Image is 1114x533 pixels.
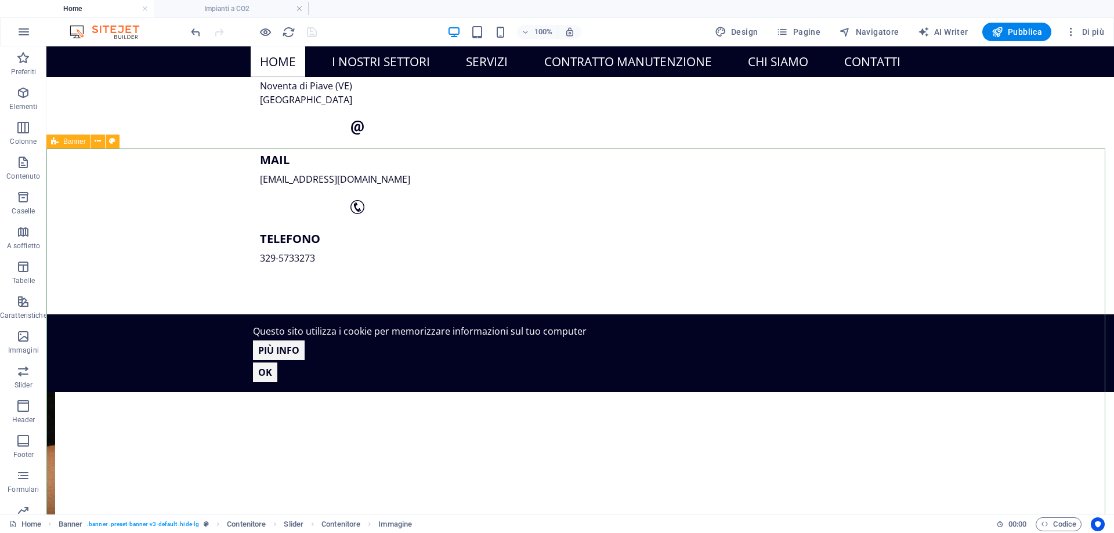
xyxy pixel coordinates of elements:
span: Navigatore [839,26,899,38]
button: AI Writer [913,23,973,41]
h6: Tempo sessione [996,517,1027,531]
button: undo [189,25,202,39]
p: Contenuto [6,172,40,181]
p: Caselle [12,206,35,216]
span: : [1017,520,1018,528]
span: Fai clic per selezionare. Doppio clic per modificare [284,517,303,531]
button: reload [281,25,295,39]
button: Design [710,23,763,41]
span: Pubblica [992,26,1043,38]
img: Editor Logo [67,25,154,39]
span: Pagine [776,26,820,38]
p: Tabelle [12,276,35,285]
i: Ricarica la pagina [282,26,295,39]
button: Clicca qui per lasciare la modalità di anteprima e continuare la modifica [258,25,272,39]
span: Codice [1041,517,1076,531]
button: Pagine [772,23,825,41]
button: Usercentrics [1091,517,1105,531]
p: Preferiti [11,67,36,77]
span: . banner .preset-banner-v3-default .hide-lg [87,517,199,531]
button: Navigatore [834,23,903,41]
button: Di più [1061,23,1109,41]
p: Colonne [10,137,37,146]
p: Formulari [8,485,39,494]
button: Codice [1036,517,1082,531]
p: A soffietto [7,241,40,251]
span: AI Writer [918,26,968,38]
span: Di più [1065,26,1104,38]
span: Fai clic per selezionare. Doppio clic per modificare [321,517,360,531]
a: Fai clic per annullare la selezione. Doppio clic per aprire le pagine [9,517,41,531]
span: 00 00 [1008,517,1026,531]
nav: breadcrumb [59,517,413,531]
p: Slider [15,380,32,390]
i: Annulla: Cambia il pulsante (Ctrl+Z) [189,26,202,39]
span: Design [715,26,758,38]
div: Design (Ctrl+Alt+Y) [710,23,763,41]
span: Banner [63,138,86,145]
p: Elementi [9,102,37,111]
span: Fai clic per selezionare. Doppio clic per modificare [378,517,412,531]
span: Fai clic per selezionare. Doppio clic per modificare [59,517,83,531]
span: Fai clic per selezionare. Doppio clic per modificare [227,517,266,531]
h4: Impianti a CO2 [154,2,309,15]
h6: 100% [534,25,553,39]
i: Quando ridimensioni, regola automaticamente il livello di zoom in modo che corrisponda al disposi... [565,27,575,37]
p: Footer [13,450,34,459]
i: Questo elemento è un preset personalizzabile [204,521,209,527]
button: Pubblica [982,23,1052,41]
p: Immagini [8,346,39,355]
button: 100% [517,25,558,39]
p: Header [12,415,35,425]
